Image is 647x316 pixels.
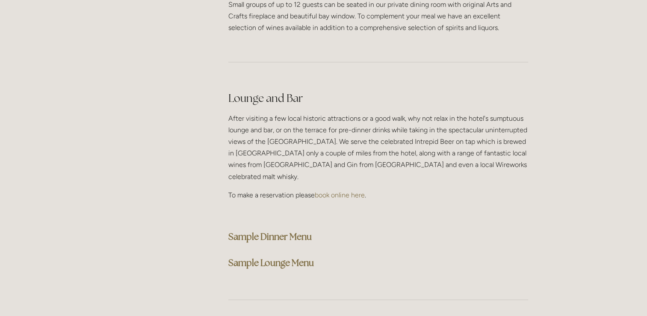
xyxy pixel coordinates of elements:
[228,113,528,182] p: After visiting a few local historic attractions or a good walk, why not relax in the hotel's sump...
[315,191,365,199] a: book online here
[228,91,528,106] h2: Lounge and Bar
[228,231,312,242] a: Sample Dinner Menu
[228,257,314,268] a: Sample Lounge Menu
[228,189,528,201] p: To make a reservation please .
